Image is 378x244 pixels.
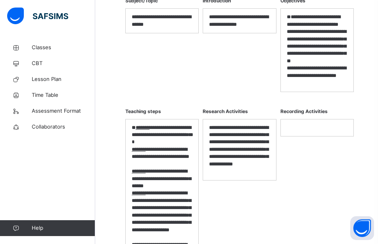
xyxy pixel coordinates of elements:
[32,224,95,232] span: Help
[125,104,199,119] span: Teaching steps
[203,104,276,119] span: Research Activities
[32,107,95,115] span: Assessment Format
[280,104,354,119] span: Recording Activities
[7,8,68,24] img: safsims
[32,75,95,83] span: Lesson Plan
[350,216,374,240] button: Open asap
[32,123,95,131] span: Collaborators
[32,44,95,52] span: Classes
[32,60,95,67] span: CBT
[32,91,95,99] span: Time Table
